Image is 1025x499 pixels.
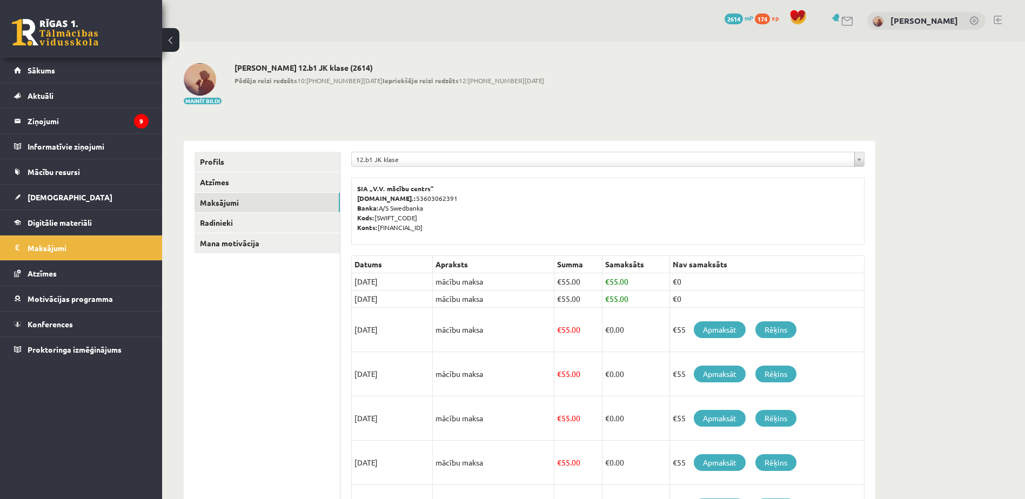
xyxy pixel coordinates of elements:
b: Kods: [357,213,374,222]
span: 12.b1 JK klase [356,152,850,166]
td: 55.00 [554,308,602,352]
td: mācību maksa [433,291,554,308]
td: 55.00 [554,396,602,441]
span: € [557,325,561,334]
span: Atzīmes [28,268,57,278]
a: Apmaksāt [694,366,746,382]
td: 0.00 [602,352,669,396]
th: Datums [352,256,433,273]
td: [DATE] [352,441,433,485]
td: €0 [669,291,864,308]
a: Mācību resursi [14,159,149,184]
span: mP [745,14,753,22]
a: Radinieki [195,213,340,233]
b: Iepriekšējo reizi redzēts [383,76,459,85]
a: Aktuāli [14,83,149,108]
span: Konferences [28,319,73,329]
a: Rēķins [755,366,796,382]
img: Evija Grasberga [184,63,216,96]
span: € [557,413,561,423]
a: Apmaksāt [694,410,746,427]
a: Ziņojumi9 [14,109,149,133]
th: Samaksāts [602,256,669,273]
a: Mana motivācija [195,233,340,253]
td: [DATE] [352,273,433,291]
span: € [605,325,609,334]
span: Motivācijas programma [28,294,113,304]
a: Rēķins [755,454,796,471]
td: €55 [669,352,864,396]
span: € [605,294,609,304]
td: €0 [669,273,864,291]
td: mācību maksa [433,396,554,441]
span: Proktoringa izmēģinājums [28,345,122,354]
a: 12.b1 JK klase [352,152,864,166]
span: € [557,369,561,379]
th: Summa [554,256,602,273]
legend: Informatīvie ziņojumi [28,134,149,159]
a: Atzīmes [14,261,149,286]
a: Sākums [14,58,149,83]
span: Aktuāli [28,91,53,100]
a: 2614 mP [725,14,753,22]
p: 53603062391 A/S Swedbanka [SWIFT_CODE] [FINANCIAL_ID] [357,184,859,232]
td: 55.00 [554,352,602,396]
td: €55 [669,308,864,352]
td: [DATE] [352,291,433,308]
span: € [557,457,561,467]
td: mācību maksa [433,352,554,396]
td: mācību maksa [433,308,554,352]
b: [DOMAIN_NAME].: [357,194,416,203]
b: SIA „V.V. mācību centrs” [357,184,434,193]
th: Apraksts [433,256,554,273]
td: 55.00 [602,273,669,291]
span: € [605,413,609,423]
td: 0.00 [602,308,669,352]
td: 55.00 [554,441,602,485]
span: € [557,277,561,286]
td: 0.00 [602,441,669,485]
a: 174 xp [755,14,784,22]
td: [DATE] [352,396,433,441]
span: Digitālie materiāli [28,218,92,227]
td: 0.00 [602,396,669,441]
span: € [557,294,561,304]
a: Rēķins [755,321,796,338]
a: Digitālie materiāli [14,210,149,235]
a: Maksājumi [195,193,340,213]
b: Banka: [357,204,379,212]
th: Nav samaksāts [669,256,864,273]
td: 55.00 [554,273,602,291]
span: € [605,369,609,379]
i: 9 [134,114,149,129]
td: mācību maksa [433,273,554,291]
span: xp [772,14,779,22]
a: Maksājumi [14,235,149,260]
h2: [PERSON_NAME] 12.b1 JK klase (2614) [235,63,544,72]
span: € [605,457,609,467]
span: 174 [755,14,770,24]
span: [DEMOGRAPHIC_DATA] [28,192,112,202]
a: Rīgas 1. Tālmācības vidusskola [12,19,98,46]
a: Apmaksāt [694,454,746,471]
td: mācību maksa [433,441,554,485]
td: [DATE] [352,352,433,396]
a: Atzīmes [195,172,340,192]
span: Mācību resursi [28,167,80,177]
span: 10:[PHONE_NUMBER][DATE] 12:[PHONE_NUMBER][DATE] [235,76,544,85]
a: Rēķins [755,410,796,427]
b: Konts: [357,223,378,232]
td: €55 [669,441,864,485]
legend: Ziņojumi [28,109,149,133]
button: Mainīt bildi [184,98,222,104]
td: [DATE] [352,308,433,352]
img: Evija Grasberga [873,16,883,27]
legend: Maksājumi [28,235,149,260]
span: 2614 [725,14,743,24]
span: Sākums [28,65,55,75]
td: 55.00 [602,291,669,308]
a: [DEMOGRAPHIC_DATA] [14,185,149,210]
a: Konferences [14,312,149,336]
a: Informatīvie ziņojumi [14,134,149,159]
span: € [605,277,609,286]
